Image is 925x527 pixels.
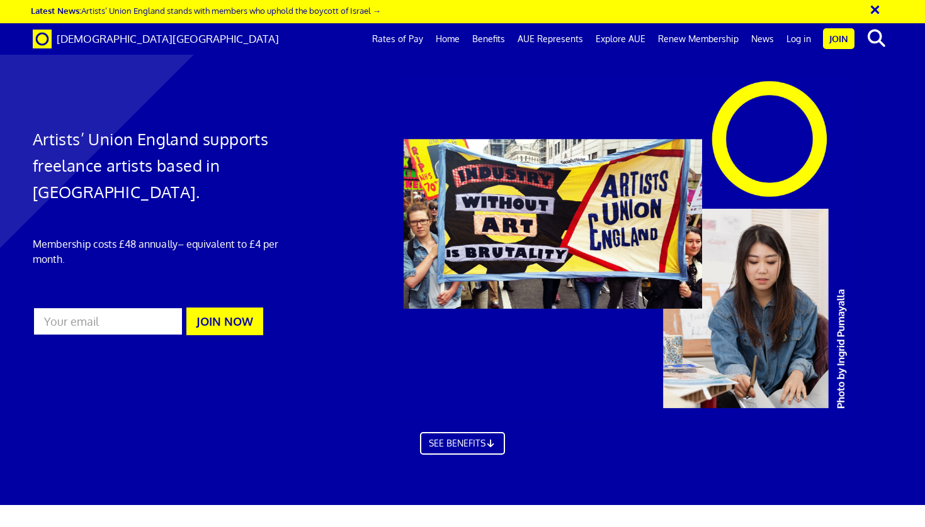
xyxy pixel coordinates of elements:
[33,126,307,205] h1: Artists’ Union England supports freelance artists based in [GEOGRAPHIC_DATA].
[57,32,279,45] span: [DEMOGRAPHIC_DATA][GEOGRAPHIC_DATA]
[33,236,307,267] p: Membership costs £48 annually – equivalent to £4 per month.
[511,23,589,55] a: AUE Represents
[589,23,652,55] a: Explore AUE
[23,23,288,55] a: Brand [DEMOGRAPHIC_DATA][GEOGRAPHIC_DATA]
[31,5,81,16] strong: Latest News:
[745,23,780,55] a: News
[466,23,511,55] a: Benefits
[420,432,506,455] a: SEE BENEFITS
[780,23,817,55] a: Log in
[33,307,183,336] input: Your email
[429,23,466,55] a: Home
[857,25,895,52] button: search
[186,308,263,335] button: JOIN NOW
[366,23,429,55] a: Rates of Pay
[823,28,854,49] a: Join
[31,5,381,16] a: Latest News:Artists’ Union England stands with members who uphold the boycott of Israel →
[652,23,745,55] a: Renew Membership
